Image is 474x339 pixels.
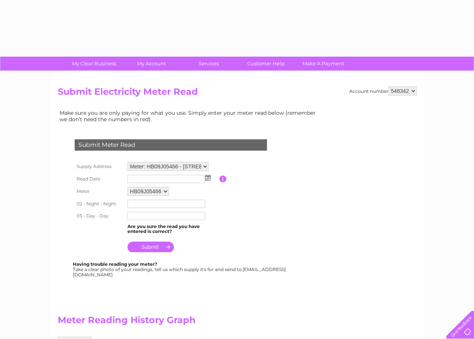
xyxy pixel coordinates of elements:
th: 03 - Day - Day [73,210,126,222]
input: Submit [127,242,174,252]
th: Meter [73,185,126,198]
a: Customer Help [235,57,297,71]
a: Services [178,57,240,71]
img: ... [205,175,211,181]
td: Make sure you are only paying for what you use. Simply enter your meter read below (remember we d... [58,108,322,124]
a: Make A Payment [292,57,354,71]
h2: Meter Reading History Graph [58,315,322,329]
div: Take a clear photo of your readings, tell us which supply it's for and send to [EMAIL_ADDRESS][DO... [73,262,287,277]
a: My Account [120,57,183,71]
th: Supply Address [73,160,126,173]
input: Information [219,176,227,182]
a: My Clear Business [63,57,125,71]
th: Read Date [73,173,126,185]
h2: Submit Electricity Meter Read [58,86,417,101]
th: 02 - Night - Night [73,198,126,210]
div: Account number [349,86,417,96]
b: Having trouble reading your meter? [73,261,157,267]
div: Submit Meter Read [75,139,267,151]
td: Are you sure the read you have entered is correct? [126,222,219,236]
